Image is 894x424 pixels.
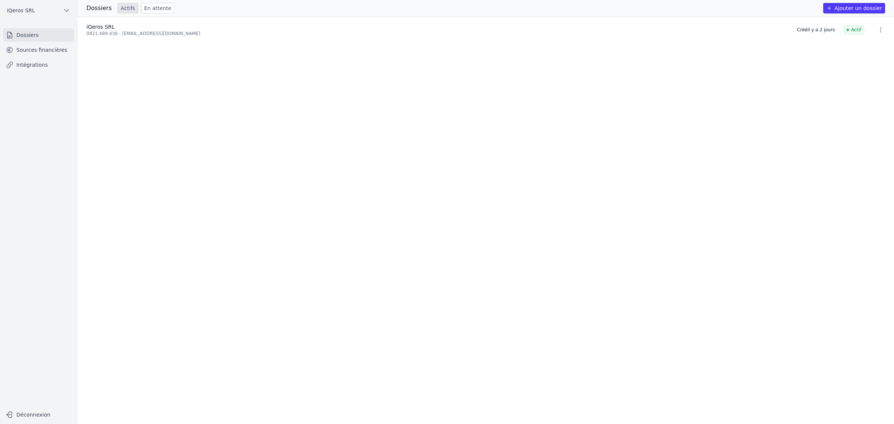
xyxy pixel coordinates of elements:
span: iQeros SRL [86,24,115,30]
span: iQeros SRL [7,7,35,14]
a: En attente [141,3,174,13]
a: Sources financières [3,43,74,57]
a: Intégrations [3,58,74,72]
h3: Dossiers [86,4,112,13]
button: iQeros SRL [3,4,74,16]
a: Actifs [118,3,138,13]
button: Déconnexion [3,409,74,421]
a: Dossiers [3,28,74,42]
button: Ajouter un dossier [823,3,885,13]
div: 0821.489.436 - [EMAIL_ADDRESS][DOMAIN_NAME] [86,31,788,37]
span: Actif [844,25,864,34]
div: Créé il y a 2 jours [797,27,835,33]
